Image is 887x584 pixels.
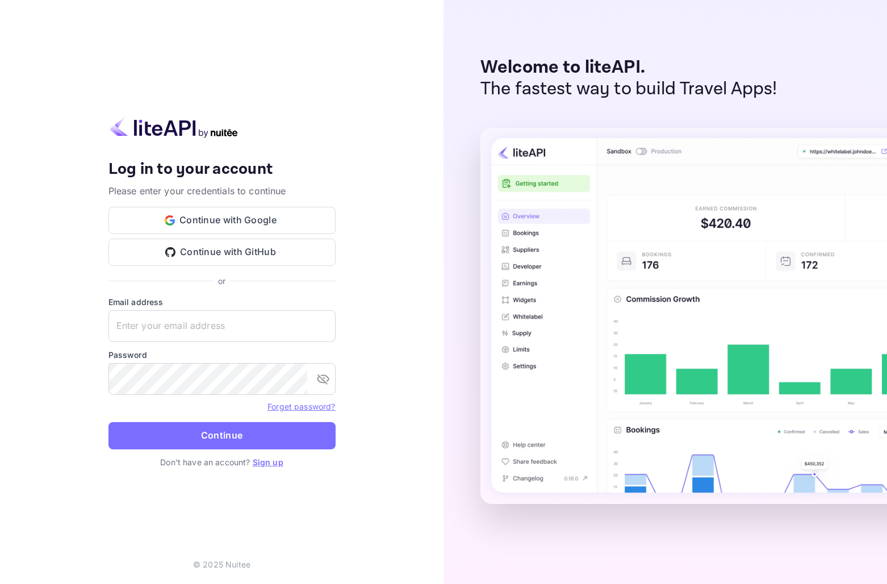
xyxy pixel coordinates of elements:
[253,457,283,467] a: Sign up
[108,310,336,342] input: Enter your email address
[108,349,336,361] label: Password
[108,207,336,234] button: Continue with Google
[218,275,225,287] p: or
[267,401,335,412] a: Forget password?
[480,57,777,78] p: Welcome to liteAPI.
[312,368,334,390] button: toggle password visibility
[108,160,336,180] h4: Log in to your account
[108,239,336,266] button: Continue with GitHub
[267,402,335,411] a: Forget password?
[480,78,777,100] p: The fastest way to build Travel Apps!
[108,184,336,198] p: Please enter your credentials to continue
[108,456,336,468] p: Don't have an account?
[108,422,336,449] button: Continue
[193,558,250,570] p: © 2025 Nuitee
[108,116,239,138] img: liteapi
[108,296,336,308] label: Email address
